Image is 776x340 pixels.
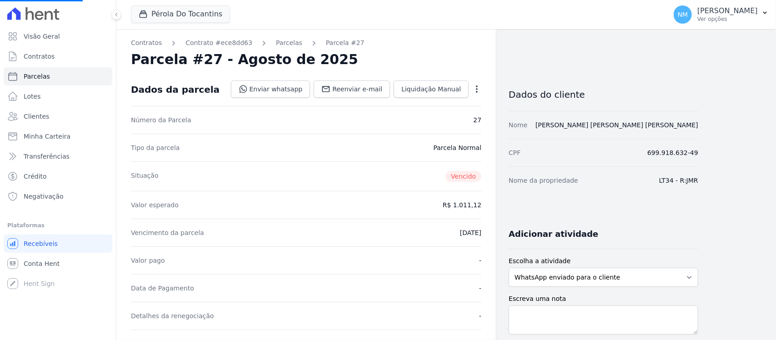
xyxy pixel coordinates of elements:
[231,80,310,98] a: Enviar whatsapp
[509,120,527,130] dt: Nome
[509,89,698,100] h3: Dados do cliente
[131,311,214,320] dt: Detalhes da renegociação
[509,148,521,157] dt: CPF
[479,284,481,293] dd: -
[24,192,64,201] span: Negativação
[131,38,162,48] a: Contratos
[4,167,112,185] a: Crédito
[7,220,109,231] div: Plataformas
[4,67,112,85] a: Parcelas
[24,172,47,181] span: Crédito
[24,112,49,121] span: Clientes
[473,115,481,125] dd: 27
[4,127,112,145] a: Minha Carteira
[24,132,70,141] span: Minha Carteira
[4,87,112,105] a: Lotes
[479,311,481,320] dd: -
[536,121,698,129] a: [PERSON_NAME] [PERSON_NAME] [PERSON_NAME]
[131,256,165,265] dt: Valor pago
[4,255,112,273] a: Conta Hent
[131,284,194,293] dt: Data de Pagamento
[24,52,55,61] span: Contratos
[443,200,481,210] dd: R$ 1.011,12
[185,38,252,48] a: Contrato #ece8dd63
[4,187,112,205] a: Negativação
[647,148,698,157] dd: 699.918.632-49
[4,107,112,125] a: Clientes
[131,115,191,125] dt: Número da Parcela
[131,171,159,182] dt: Situação
[659,176,698,185] dd: LT34 - R:JMR
[131,38,481,48] nav: Breadcrumb
[394,80,469,98] a: Liquidação Manual
[4,27,112,45] a: Visão Geral
[509,294,698,304] label: Escreva uma nota
[509,256,698,266] label: Escolha a atividade
[4,147,112,165] a: Transferências
[131,228,204,237] dt: Vencimento da parcela
[131,5,230,23] button: Pérola Do Tocantins
[24,72,50,81] span: Parcelas
[460,228,481,237] dd: [DATE]
[479,256,481,265] dd: -
[697,15,758,23] p: Ver opções
[326,38,365,48] a: Parcela #27
[131,51,358,68] h2: Parcela #27 - Agosto de 2025
[446,171,481,182] span: Vencido
[678,11,688,18] span: NM
[4,235,112,253] a: Recebíveis
[433,143,481,152] dd: Parcela Normal
[131,200,179,210] dt: Valor esperado
[666,2,776,27] button: NM [PERSON_NAME] Ver opções
[697,6,758,15] p: [PERSON_NAME]
[24,239,58,248] span: Recebíveis
[131,84,220,95] div: Dados da parcela
[276,38,302,48] a: Parcelas
[24,152,70,161] span: Transferências
[4,47,112,65] a: Contratos
[314,80,390,98] a: Reenviar e-mail
[509,176,578,185] dt: Nome da propriedade
[24,32,60,41] span: Visão Geral
[24,259,60,268] span: Conta Hent
[401,85,461,94] span: Liquidação Manual
[131,143,180,152] dt: Tipo da parcela
[332,85,382,94] span: Reenviar e-mail
[24,92,41,101] span: Lotes
[509,229,598,240] h3: Adicionar atividade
